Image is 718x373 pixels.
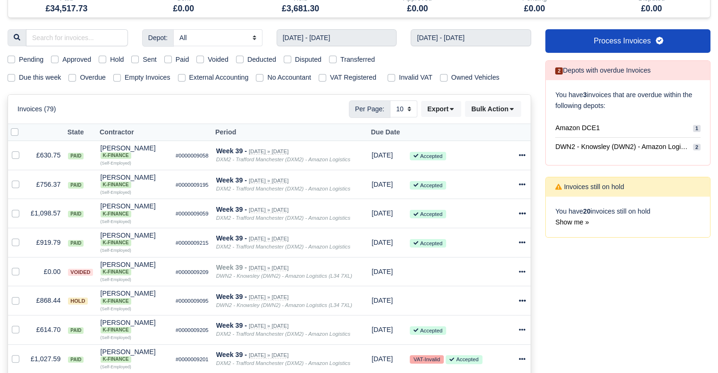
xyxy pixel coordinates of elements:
strong: Week 39 - [216,293,247,300]
small: [DATE] » [DATE] [249,265,288,271]
small: VAT-Invalid [410,355,444,364]
div: [PERSON_NAME] K-Finance [101,145,168,159]
small: #0000009095 [176,298,209,304]
strong: Week 39 - [216,322,247,329]
span: Per Page: [349,100,390,117]
span: K-Finance [101,211,131,217]
small: (Self-Employed) [101,277,131,282]
span: paid [68,153,84,159]
label: Pending [19,54,43,65]
label: Due this week [19,72,61,83]
td: £1,098.57 [27,199,64,228]
small: Accepted [410,210,446,218]
i: DWN2 - Knowsley (DWN2) - Amazon Logistics (L34 7XL) [216,273,352,279]
label: Owned Vehicles [451,72,499,83]
label: External Accounting [189,72,249,83]
span: K-Finance [101,240,131,246]
small: (Self-Employed) [101,335,131,340]
td: £614.70 [27,315,64,344]
td: £868.44 [27,286,64,315]
span: K-Finance [101,152,131,159]
td: £0.00 [27,257,64,286]
small: [DATE] » [DATE] [249,149,288,155]
span: 2 [693,144,701,151]
div: [PERSON_NAME] K-Finance [101,319,168,333]
td: £919.79 [27,228,64,257]
h5: £3,681.30 [249,4,352,14]
div: [PERSON_NAME] [101,203,168,217]
th: Contractor [97,124,172,141]
small: (Self-Employed) [101,219,131,224]
strong: Week 39 - [216,206,247,213]
span: 2 [555,67,563,75]
span: hold [68,298,87,305]
h5: £0.00 [132,4,235,14]
label: Paid [176,54,189,65]
span: K-Finance [101,356,131,363]
span: K-Finance [101,269,131,275]
th: Period [212,124,368,141]
span: K-Finance [101,298,131,305]
small: Accepted [410,239,446,248]
small: [DATE] » [DATE] [249,323,288,329]
strong: 20 [583,207,591,215]
h6: Invoices still on hold [555,183,624,191]
span: 6 hours from now [372,239,393,246]
small: #0000009215 [176,240,209,246]
small: Accepted [446,355,482,364]
div: [PERSON_NAME] K-Finance [101,261,168,275]
div: [PERSON_NAME] K-Finance [101,348,168,363]
small: [DATE] » [DATE] [249,236,288,242]
div: [PERSON_NAME] K-Finance [101,290,168,304]
span: 6 hours from now [372,209,393,217]
small: Accepted [410,152,446,160]
span: paid [68,182,84,189]
small: #0000009059 [176,211,209,216]
h6: Invoices (79) [17,105,56,113]
span: 6 hours from now [372,181,393,188]
span: paid [68,211,84,217]
p: You have invoices that are overdue within the following depots: [555,90,701,111]
label: No Accountant [267,72,311,83]
div: [PERSON_NAME] K-Finance [101,174,168,188]
input: Search for invoices... [26,29,128,46]
div: Bulk Action [465,101,521,117]
small: (Self-Employed) [101,161,131,166]
th: Due Date [368,124,406,141]
td: £756.37 [27,170,64,199]
small: (Self-Employed) [101,307,131,311]
div: Export [421,101,465,117]
i: DXM2 - Trafford Manchester (DXM2) - Amazon Logistics [216,331,350,337]
small: [DATE] » [DATE] [249,178,288,184]
label: Disputed [295,54,321,65]
i: DXM2 - Trafford Manchester (DXM2) - Amazon Logistics [216,157,350,162]
small: Accepted [410,326,446,335]
label: VAT Registered [330,72,376,83]
span: Depot: [142,29,174,46]
span: paid [68,327,84,334]
div: [PERSON_NAME] [101,232,168,246]
i: DXM2 - Trafford Manchester (DXM2) - Amazon Logistics [216,186,350,191]
span: K-Finance [101,182,131,188]
a: Process Invoices [545,29,710,53]
td: £630.75 [27,141,64,170]
span: Amazon DCE1 [555,123,600,133]
strong: 3 [583,91,587,99]
input: Start week... [277,29,397,46]
span: 6 hours from now [372,355,393,363]
div: [PERSON_NAME] [101,261,168,275]
th: State [64,124,96,141]
iframe: Chat Widget [671,328,718,373]
button: Export [421,101,461,117]
div: [PERSON_NAME] [101,145,168,159]
strong: Week 39 - [216,234,247,242]
span: voided [68,269,93,276]
strong: Week 39 - [216,176,247,184]
span: paid [68,356,84,363]
label: Sent [143,54,156,65]
h5: £0.00 [600,4,703,14]
label: Approved [62,54,91,65]
span: 1 [693,125,701,132]
strong: Week 39 - [216,264,247,271]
